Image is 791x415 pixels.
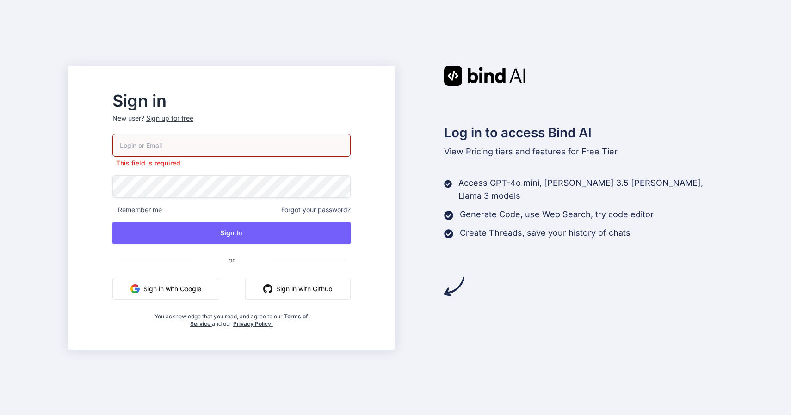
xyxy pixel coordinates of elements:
span: Forgot your password? [281,205,351,214]
span: Remember me [112,205,162,214]
span: View Pricing [444,146,493,156]
div: You acknowledge that you read, and agree to our and our [152,307,311,328]
h2: Log in to access Bind AI [444,123,723,142]
button: Sign in with Github [245,278,351,300]
p: Generate Code, use Web Search, try code editor [460,208,654,221]
p: New user? [112,114,351,134]
img: arrow [444,276,464,297]
img: github [263,284,272,293]
h2: Sign in [112,93,351,108]
p: Access GPT-4o mini, [PERSON_NAME] 3.5 [PERSON_NAME], Llama 3 models [458,177,723,202]
button: Sign in with Google [112,278,219,300]
a: Privacy Policy. [233,320,273,327]
span: or [192,249,272,271]
div: Sign up for free [146,114,193,123]
input: Login or Email [112,134,351,157]
img: google [130,284,140,293]
p: This field is required [112,159,351,168]
img: Bind AI logo [444,66,525,86]
p: tiers and features for Free Tier [444,145,723,158]
button: Sign In [112,222,351,244]
p: Create Threads, save your history of chats [460,226,630,239]
a: Terms of Service [190,313,309,327]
